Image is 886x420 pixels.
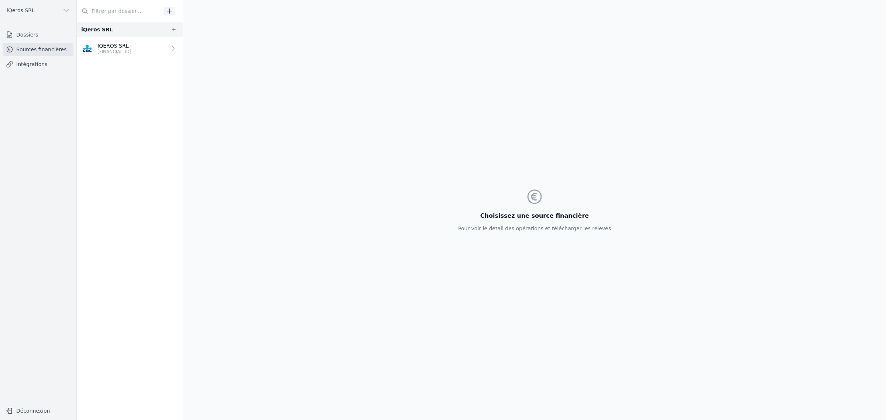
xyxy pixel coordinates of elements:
p: Pour voir le détail des opérations et télécharger les relevés [458,225,611,232]
input: Filtrer par dossier... [77,4,161,18]
a: Intégrations [3,58,73,71]
img: CBC_CREGBEBB.png [81,42,93,54]
h3: Choisissez une source financière [458,211,611,220]
p: IQEROS SRL [97,42,131,49]
a: Dossiers [3,28,73,41]
span: iQeros SRL [7,7,35,14]
button: iQeros SRL [3,4,73,16]
a: Sources financières [3,43,73,56]
button: Déconnexion [3,405,73,417]
p: [FINANCIAL_ID] [97,49,131,55]
a: IQEROS SRL [FINANCIAL_ID] [77,37,183,59]
div: iQeros SRL [81,25,113,34]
